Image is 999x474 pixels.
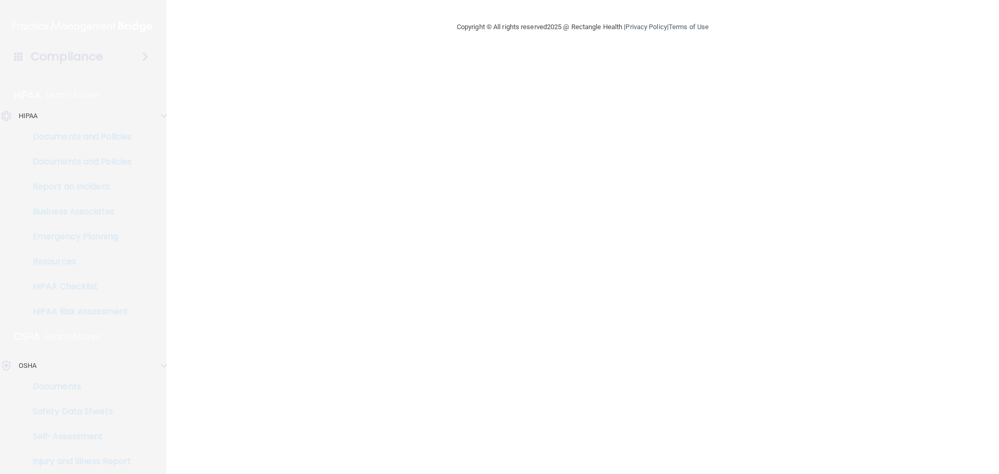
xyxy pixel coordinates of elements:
p: Emergency Planning [7,232,149,242]
p: HIPAA [14,89,41,101]
a: Terms of Use [669,23,709,31]
p: Documents and Policies [7,157,149,167]
p: OSHA [14,330,40,343]
p: OSHA [19,360,36,372]
h4: Compliance [31,49,103,64]
img: PMB logo [12,16,154,37]
p: Resources [7,257,149,267]
div: Copyright © All rights reserved 2025 @ Rectangle Health | | [393,10,773,44]
p: HIPAA Checklist [7,281,149,292]
p: Learn More! [45,330,100,343]
p: Documents [7,381,149,392]
p: Learn More! [46,89,101,101]
a: Privacy Policy [625,23,667,31]
p: Documents and Policies [7,132,149,142]
p: Self-Assessment [7,431,149,442]
p: Report an Incident [7,182,149,192]
p: Injury and Illness Report [7,456,149,467]
p: HIPAA Risk Assessment [7,306,149,317]
p: Safety Data Sheets [7,406,149,417]
p: HIPAA [19,110,38,122]
p: Business Associates [7,207,149,217]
